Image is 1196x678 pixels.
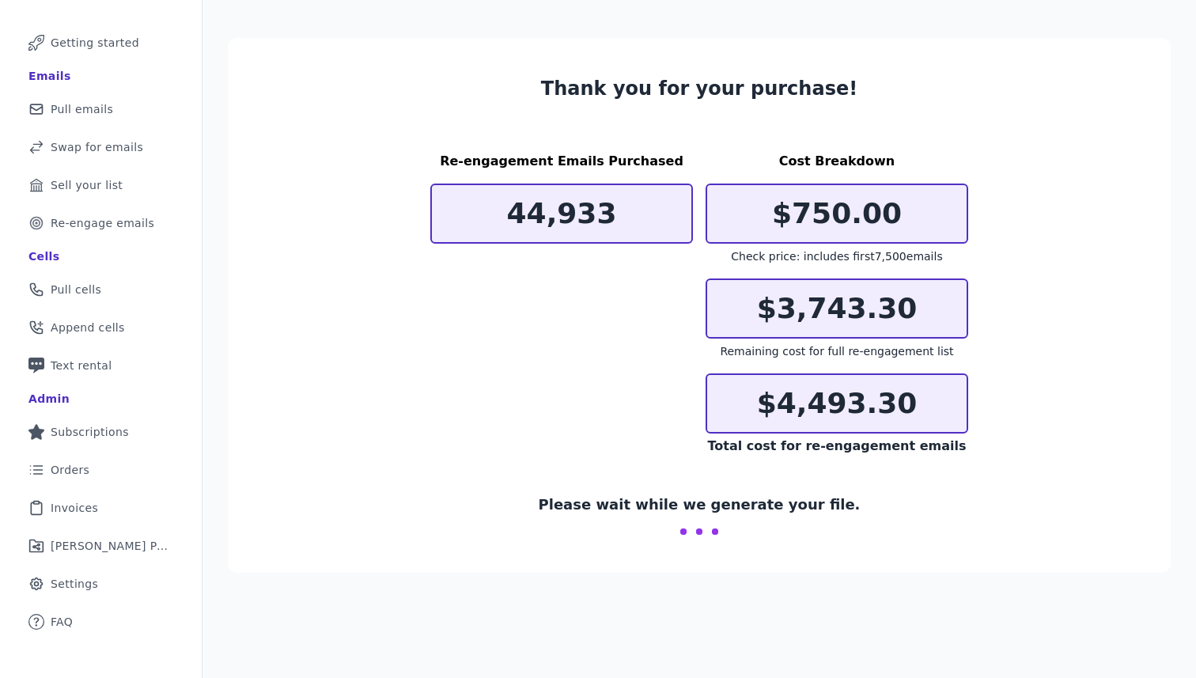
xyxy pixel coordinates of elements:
[706,152,968,171] h3: Cost Breakdown
[13,348,189,383] a: Text rental
[707,438,966,453] span: Total cost for re-engagement emails
[707,293,967,324] p: $3,743.30
[13,415,189,449] a: Subscriptions
[707,198,967,229] p: $750.00
[707,388,967,419] p: $4,493.30
[13,92,189,127] a: Pull emails
[13,206,189,241] a: Re-engage emails
[51,320,125,335] span: Append cells
[720,345,953,358] span: Remaining cost for full re-engagement list
[51,282,101,297] span: Pull cells
[430,76,968,101] h3: Thank you for your purchase!
[51,500,98,516] span: Invoices
[51,358,112,373] span: Text rental
[13,566,189,601] a: Settings
[430,152,693,171] h3: Re-engagement Emails Purchased
[51,35,139,51] span: Getting started
[13,453,189,487] a: Orders
[13,25,189,60] a: Getting started
[13,130,189,165] a: Swap for emails
[539,494,861,516] p: Please wait while we generate your file.
[51,424,129,440] span: Subscriptions
[13,604,189,639] a: FAQ
[13,528,189,563] a: [PERSON_NAME] Performance
[13,310,189,345] a: Append cells
[51,101,113,117] span: Pull emails
[13,491,189,525] a: Invoices
[51,139,143,155] span: Swap for emails
[51,538,170,554] span: [PERSON_NAME] Performance
[13,168,189,203] a: Sell your list
[51,462,89,478] span: Orders
[51,576,98,592] span: Settings
[432,198,691,229] p: 44,933
[51,614,73,630] span: FAQ
[28,68,71,84] div: Emails
[51,215,154,231] span: Re-engage emails
[731,250,942,263] span: Check price : includes first 7,500 emails
[51,177,123,193] span: Sell your list
[28,391,70,407] div: Admin
[28,248,59,264] div: Cells
[13,272,189,307] a: Pull cells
